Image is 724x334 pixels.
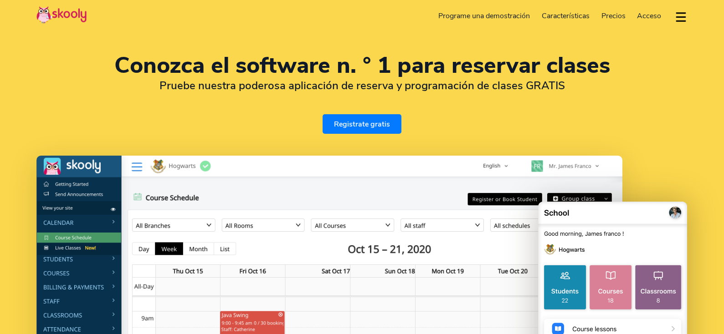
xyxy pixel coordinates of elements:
span: Acceso [637,11,661,21]
h1: Conozca el software n. ° 1 para reservar clases [36,55,688,76]
a: Acceso [631,9,667,23]
h2: Pruebe nuestra poderosa aplicación de reserva y programación de clases GRATIS [36,79,688,92]
a: Precios [596,9,632,23]
img: Skooly [36,6,87,24]
span: Precios [601,11,626,21]
a: Registrate gratis [323,114,401,134]
button: dropdown menu [674,6,688,27]
a: Programe una demostración [433,9,536,23]
a: Características [536,9,596,23]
